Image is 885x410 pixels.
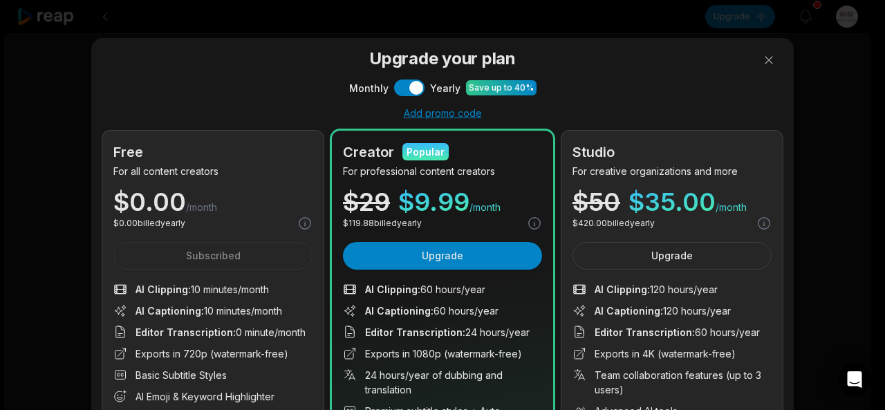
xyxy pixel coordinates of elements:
span: 60 hours/year [595,325,760,339]
li: Basic Subtitle Styles [113,368,313,382]
span: $ 9.99 [398,189,469,214]
li: 24 hours/year of dubbing and translation [343,368,542,397]
span: Editor Transcription : [595,326,695,338]
span: AI Clipping : [595,283,650,295]
button: Upgrade [572,242,772,270]
span: 120 hours/year [595,282,718,297]
div: Open Intercom Messenger [838,363,871,396]
li: Exports in 4K (watermark-free) [572,346,772,361]
p: For all content creators [113,164,313,178]
span: /month [186,201,217,214]
p: $ 0.00 billed yearly [113,217,185,230]
h2: Creator [343,142,394,162]
div: Add promo code [102,107,783,120]
li: Exports in 1080p (watermark-free) [343,346,542,361]
div: Popular [407,145,445,159]
p: For creative organizations and more [572,164,772,178]
span: $ 0.00 [113,189,186,214]
div: $ 29 [343,189,390,214]
span: Editor Transcription : [365,326,465,338]
p: $ 119.88 billed yearly [343,217,422,230]
span: 60 hours/year [365,282,485,297]
span: Editor Transcription : [136,326,236,338]
span: Monthly [349,81,389,95]
span: Yearly [430,81,460,95]
span: AI Captioning : [595,305,663,317]
li: Exports in 720p (watermark-free) [113,346,313,361]
span: AI Captioning : [365,305,434,317]
h2: Studio [572,142,615,162]
h3: Upgrade your plan [102,46,783,71]
span: /month [469,201,501,214]
div: $ 50 [572,189,620,214]
div: Save up to 40% [469,82,534,94]
span: 24 hours/year [365,325,530,339]
span: 10 minutes/month [136,282,269,297]
button: Upgrade [343,242,542,270]
li: Team collaboration features (up to 3 users) [572,368,772,397]
span: 0 minute/month [136,325,306,339]
span: 120 hours/year [595,304,731,318]
p: $ 420.00 billed yearly [572,217,655,230]
span: AI Captioning : [136,305,204,317]
span: $ 35.00 [628,189,716,214]
span: AI Clipping : [136,283,191,295]
span: /month [716,201,747,214]
p: For professional content creators [343,164,542,178]
span: AI Clipping : [365,283,420,295]
span: 60 hours/year [365,304,499,318]
span: 10 minutes/month [136,304,282,318]
h2: Free [113,142,143,162]
li: AI Emoji & Keyword Highlighter [113,389,313,404]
